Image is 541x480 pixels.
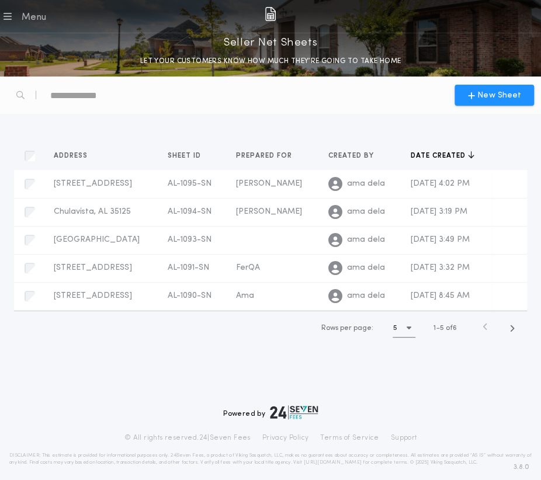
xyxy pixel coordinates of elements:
[411,179,470,188] span: [DATE] 4:02 PM
[262,433,309,443] a: Privacy Policy
[411,291,470,300] span: [DATE] 8:45 AM
[411,263,470,272] span: [DATE] 3:32 PM
[321,325,373,332] span: Rows per page:
[411,207,467,216] span: [DATE] 3:19 PM
[236,179,302,188] span: [PERSON_NAME]
[446,323,457,333] span: of 6
[411,150,474,162] button: Date created
[168,151,203,161] span: Sheet ID
[328,151,376,161] span: Created by
[168,207,211,216] span: AL-1094-SN
[236,291,254,300] span: Ama
[236,207,302,216] span: [PERSON_NAME]
[440,325,444,332] span: 5
[54,235,139,244] span: [GEOGRAPHIC_DATA]
[347,178,385,190] span: ama dela
[54,179,131,188] span: [STREET_ADDRESS]
[54,291,131,300] span: [STREET_ADDRESS]
[347,290,385,302] span: ama dela
[411,151,468,161] span: Date created
[514,462,529,472] span: 3.8.0
[168,263,209,272] span: AL-1091-SN
[390,433,417,443] a: Support
[393,322,397,334] h1: 5
[347,234,385,246] span: ama dela
[434,325,436,332] span: 1
[393,319,415,338] button: 5
[54,151,90,161] span: Address
[347,262,385,274] span: ama dela
[9,452,532,466] p: DISCLAIMER: This estimate is provided for informational purposes only. 24|Seven Fees, a product o...
[328,150,383,162] button: Created by
[477,89,521,102] span: New Sheet
[54,263,131,272] span: [STREET_ADDRESS]
[168,179,211,188] span: AL-1095-SN
[54,207,131,216] span: Chulavista, AL 35125
[270,405,318,419] img: logo
[265,7,276,21] img: img
[124,433,251,443] p: © All rights reserved. 24|Seven Fees
[21,11,46,25] div: Menu
[304,460,362,465] a: [URL][DOMAIN_NAME]
[455,85,534,106] button: New Sheet
[223,405,318,419] div: Powered by
[168,235,211,244] span: AL-1093-SN
[236,151,294,161] span: Prepared for
[236,263,260,272] span: FerQA
[140,55,401,67] p: LET YOUR CUSTOMERS KNOW HOW MUCH THEY’RE GOING TO TAKE HOME
[411,235,470,244] span: [DATE] 3:49 PM
[168,150,210,162] button: Sheet ID
[347,206,385,218] span: ama dela
[224,33,317,52] p: Seller Net Sheets
[320,433,379,443] a: Terms of Service
[54,150,96,162] button: Address
[168,291,211,300] span: AL-1090-SN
